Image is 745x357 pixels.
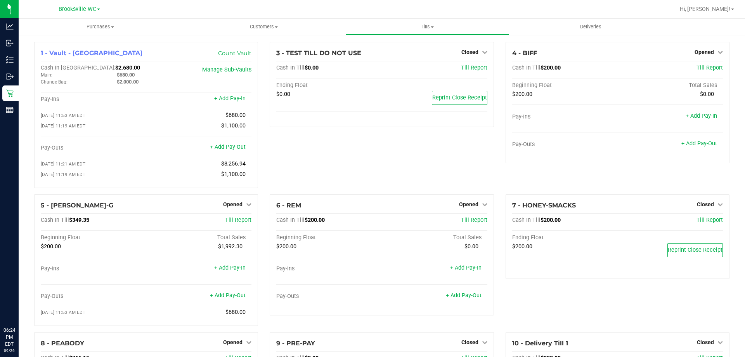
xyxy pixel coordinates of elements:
span: $0.00 [276,91,290,98]
span: $200.00 [512,91,532,98]
button: Reprint Close Receipt [432,91,487,105]
span: Closed [461,339,478,345]
span: $680.00 [225,112,246,118]
span: $1,992.30 [218,243,243,250]
span: [DATE] 11:21 AM EDT [41,161,85,167]
a: Customers [182,19,345,35]
span: Opened [223,339,243,345]
p: 06:24 PM EDT [3,327,15,348]
a: Tills [345,19,509,35]
div: Pay-Ins [512,113,618,120]
span: $349.35 [69,217,89,223]
span: Closed [697,201,714,207]
a: + Add Pay-Out [681,140,717,147]
span: 5 - [PERSON_NAME]-G [41,202,113,209]
div: Pay-Outs [41,145,146,152]
a: + Add Pay-Out [210,292,246,299]
a: Till Report [461,217,487,223]
a: + Add Pay-In [450,265,482,271]
div: Beginning Float [41,234,146,241]
span: $680.00 [225,309,246,315]
a: + Add Pay-In [686,113,717,119]
a: Count Vault [218,50,251,57]
a: Till Report [461,64,487,71]
div: Pay-Outs [41,293,146,300]
div: Ending Float [276,82,382,89]
span: $0.00 [464,243,478,250]
span: $680.00 [117,72,135,78]
button: Reprint Close Receipt [667,243,723,257]
span: Brooksville WC [59,6,96,12]
span: Customers [182,23,345,30]
span: Cash In Till [276,64,305,71]
span: $1,100.00 [221,122,246,129]
inline-svg: Retail [6,89,14,97]
span: Closed [461,49,478,55]
p: 09/26 [3,348,15,354]
span: $200.00 [41,243,61,250]
span: $0.00 [700,91,714,98]
span: [DATE] 11:53 AM EDT [41,113,85,118]
span: Hi, [PERSON_NAME]! [680,6,730,12]
span: 1 - Vault - [GEOGRAPHIC_DATA] [41,49,142,57]
a: Manage Sub-Vaults [202,66,251,73]
span: $0.00 [305,64,319,71]
div: Ending Float [512,234,618,241]
span: Cash In Till [512,217,541,223]
span: $1,100.00 [221,171,246,178]
div: Total Sales [617,82,723,89]
inline-svg: Inventory [6,56,14,64]
div: Beginning Float [512,82,618,89]
span: $200.00 [276,243,296,250]
inline-svg: Outbound [6,73,14,80]
a: Purchases [19,19,182,35]
span: 6 - REM [276,202,301,209]
span: $2,680.00 [115,64,140,71]
a: + Add Pay-Out [210,144,246,150]
inline-svg: Reports [6,106,14,114]
span: Opened [223,201,243,207]
span: Change Bag: [41,79,68,85]
span: Cash In Till [512,64,541,71]
div: Pay-Ins [41,265,146,272]
span: 3 - TEST TILL DO NOT USE [276,49,361,57]
span: Cash In Till [41,217,69,223]
span: Reprint Close Receipt [668,247,722,253]
span: Closed [697,339,714,345]
span: $8,256.94 [221,160,246,167]
span: Purchases [19,23,182,30]
a: Till Report [696,64,723,71]
span: Deliveries [570,23,612,30]
span: 8 - PEABODY [41,340,84,347]
span: 9 - PRE-PAY [276,340,315,347]
span: Opened [695,49,714,55]
a: Till Report [225,217,251,223]
div: Pay-Ins [41,96,146,103]
span: $200.00 [305,217,325,223]
span: [DATE] 11:19 AM EDT [41,123,85,129]
span: [DATE] 11:53 AM EDT [41,310,85,315]
span: Cash In Till [276,217,305,223]
span: Main: [41,72,52,78]
div: Pay-Outs [276,293,382,300]
inline-svg: Inbound [6,39,14,47]
span: 7 - HONEY-SMACKS [512,202,576,209]
span: Cash In [GEOGRAPHIC_DATA]: [41,64,115,71]
iframe: Resource center [8,295,31,318]
span: 10 - Delivery Till 1 [512,340,568,347]
a: Till Report [696,217,723,223]
span: $200.00 [541,217,561,223]
span: $200.00 [541,64,561,71]
a: Deliveries [509,19,672,35]
span: 4 - BIFF [512,49,537,57]
span: Reprint Close Receipt [432,94,487,101]
span: $2,000.00 [117,79,139,85]
div: Pay-Ins [276,265,382,272]
a: + Add Pay-In [214,265,246,271]
a: + Add Pay-In [214,95,246,102]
